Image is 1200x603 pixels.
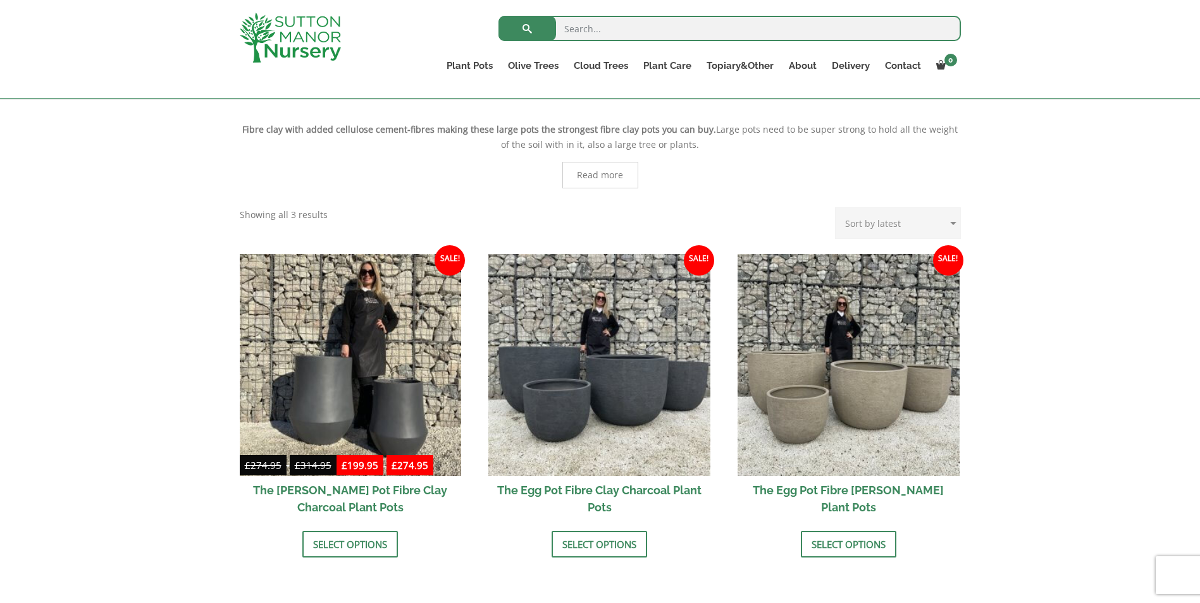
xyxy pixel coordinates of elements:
[933,245,963,276] span: Sale!
[824,57,877,75] a: Delivery
[488,254,710,476] img: The Egg Pot Fibre Clay Charcoal Plant Pots
[738,254,960,521] a: Sale! The Egg Pot Fibre [PERSON_NAME] Plant Pots
[439,57,500,75] a: Plant Pots
[295,459,331,472] bdi: 314.95
[801,531,896,557] a: Select options for “The Egg Pot Fibre Clay Champagne Plant Pots”
[240,254,462,521] a: Sale! £274.95-£314.95 £199.95-£274.95 The [PERSON_NAME] Pot Fibre Clay Charcoal Plant Pots
[295,459,300,472] span: £
[566,57,636,75] a: Cloud Trees
[636,57,699,75] a: Plant Care
[240,254,462,476] img: The Bien Hoa Pot Fibre Clay Charcoal Plant Pots
[240,458,337,476] del: -
[929,57,961,75] a: 0
[488,476,710,521] h2: The Egg Pot Fibre Clay Charcoal Plant Pots
[781,57,824,75] a: About
[392,459,397,472] span: £
[242,123,716,135] strong: Fibre clay with added cellulose cement-fibres making these large pots the strongest fibre clay po...
[552,531,647,557] a: Select options for “The Egg Pot Fibre Clay Charcoal Plant Pots”
[498,16,961,41] input: Search...
[337,458,433,476] ins: -
[240,207,328,222] p: Showing all 3 results
[240,122,961,152] p: Large pots need to be super strong to hold all the weight of the soil with in it, also a large tr...
[240,13,341,63] img: logo
[245,459,251,472] span: £
[738,476,960,521] h2: The Egg Pot Fibre [PERSON_NAME] Plant Pots
[245,459,281,472] bdi: 274.95
[392,459,428,472] bdi: 274.95
[699,57,781,75] a: Topiary&Other
[738,254,960,476] img: The Egg Pot Fibre Clay Champagne Plant Pots
[342,459,378,472] bdi: 199.95
[684,245,714,276] span: Sale!
[435,245,465,276] span: Sale!
[488,254,710,521] a: Sale! The Egg Pot Fibre Clay Charcoal Plant Pots
[835,207,961,239] select: Shop order
[302,531,398,557] a: Select options for “The Bien Hoa Pot Fibre Clay Charcoal Plant Pots”
[877,57,929,75] a: Contact
[577,171,623,180] span: Read more
[342,459,347,472] span: £
[500,57,566,75] a: Olive Trees
[240,476,462,521] h2: The [PERSON_NAME] Pot Fibre Clay Charcoal Plant Pots
[944,54,957,66] span: 0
